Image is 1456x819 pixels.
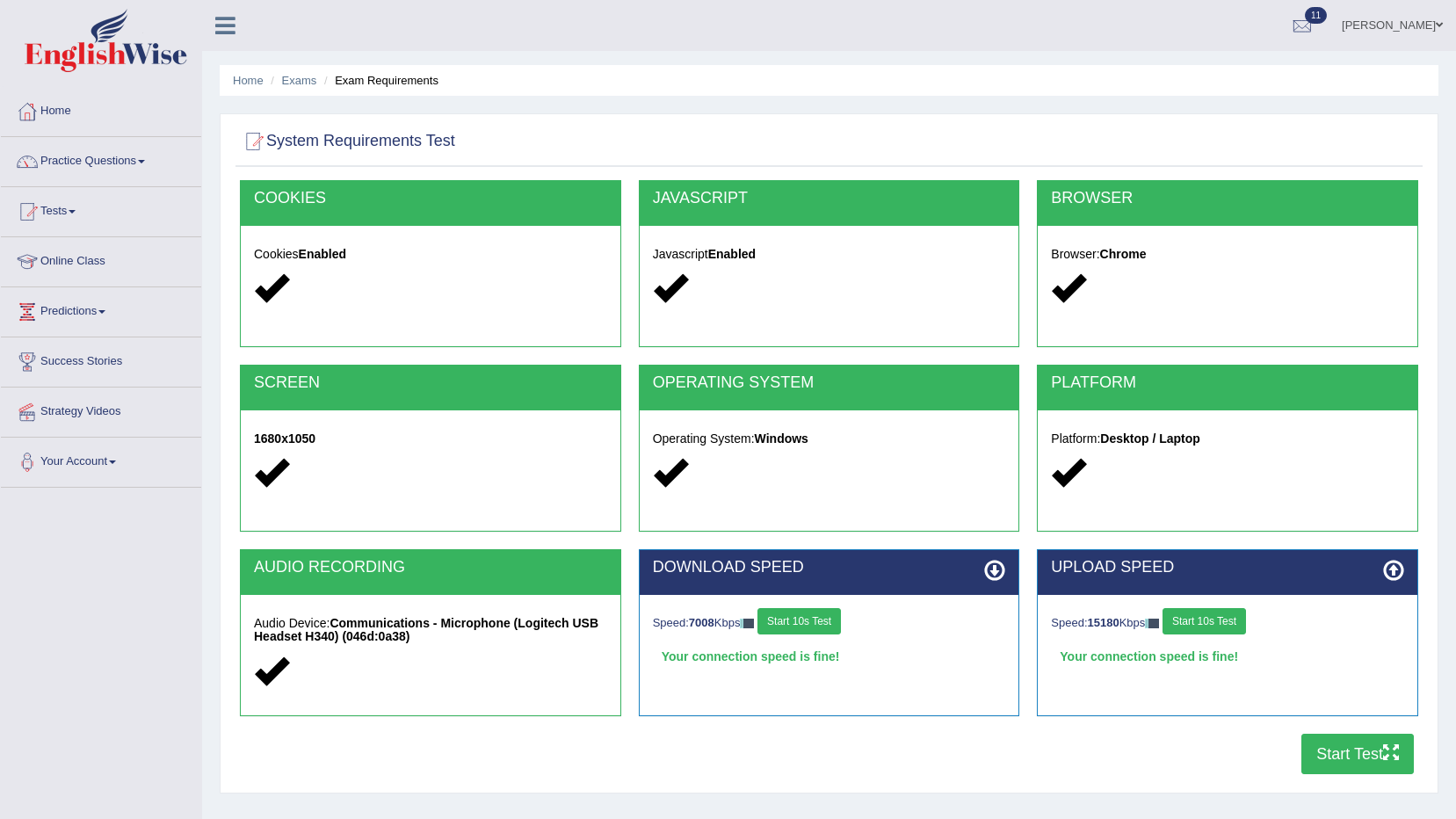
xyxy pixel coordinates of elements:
span: 11 [1305,7,1327,24]
h5: Audio Device: [254,617,607,644]
a: Online Class [1,237,201,281]
button: Start 10s Test [1163,608,1246,634]
h2: BROWSER [1051,190,1404,207]
strong: Chrome [1100,247,1147,261]
h5: Cookies [254,248,607,261]
img: ajax-loader-fb-connection.gif [1145,619,1159,628]
li: Exam Requirements [320,72,438,89]
a: Tests [1,187,201,231]
a: Your Account [1,438,201,482]
strong: Windows [755,431,808,446]
strong: 1680x1050 [254,431,315,446]
strong: 7008 [689,616,714,629]
div: Your connection speed is fine! [1051,643,1404,670]
button: Start 10s Test [757,608,841,634]
button: Start Test [1301,734,1414,774]
div: Your connection speed is fine! [653,643,1006,670]
h2: PLATFORM [1051,374,1404,392]
h5: Browser: [1051,248,1404,261]
h2: SCREEN [254,374,607,392]
img: ajax-loader-fb-connection.gif [740,619,754,628]
a: Strategy Videos [1,388,201,431]
div: Speed: Kbps [1051,608,1404,639]
h5: Operating System: [653,432,1006,446]
a: Predictions [1,287,201,331]
a: Home [233,74,264,87]
a: Practice Questions [1,137,201,181]
h5: Platform: [1051,432,1404,446]
strong: Enabled [708,247,756,261]
h5: Javascript [653,248,1006,261]
h2: DOWNLOAD SPEED [653,559,1006,576]
a: Home [1,87,201,131]
a: Exams [282,74,317,87]
h2: AUDIO RECORDING [254,559,607,576]
strong: Enabled [299,247,346,261]
h2: OPERATING SYSTEM [653,374,1006,392]
h2: System Requirements Test [240,128,455,155]
h2: COOKIES [254,190,607,207]
div: Speed: Kbps [653,608,1006,639]
strong: Desktop / Laptop [1100,431,1200,446]
a: Success Stories [1,337,201,381]
h2: UPLOAD SPEED [1051,559,1404,576]
strong: 15180 [1088,616,1119,629]
strong: Communications - Microphone (Logitech USB Headset H340) (046d:0a38) [254,616,598,643]
h2: JAVASCRIPT [653,190,1006,207]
